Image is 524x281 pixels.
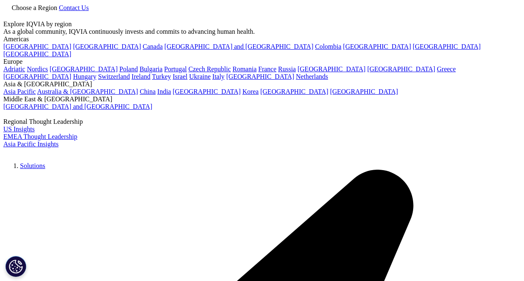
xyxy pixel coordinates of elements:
div: Americas [3,35,521,43]
a: Turkey [152,73,171,80]
a: India [157,88,171,95]
a: [GEOGRAPHIC_DATA] [298,65,366,73]
a: US Insights [3,125,35,133]
a: Ireland [132,73,150,80]
a: [GEOGRAPHIC_DATA] [73,43,141,50]
div: As a global community, IQVIA continuously invests and commits to advancing human health. [3,28,521,35]
a: [GEOGRAPHIC_DATA] [367,65,435,73]
a: Poland [119,65,138,73]
a: [GEOGRAPHIC_DATA] [50,65,118,73]
a: Bulgaria [140,65,163,73]
a: Switzerland [98,73,130,80]
a: [GEOGRAPHIC_DATA] and [GEOGRAPHIC_DATA] [164,43,313,50]
a: Canada [143,43,163,50]
a: Romania [233,65,257,73]
a: Asia Pacific [3,88,36,95]
button: Cookie 設定 [5,256,26,277]
a: Israel [173,73,188,80]
a: Italy [212,73,224,80]
a: Portugal [164,65,187,73]
a: Asia Pacific Insights [3,140,58,148]
a: Ukraine [189,73,211,80]
div: Asia & [GEOGRAPHIC_DATA] [3,80,521,88]
a: [GEOGRAPHIC_DATA] [3,43,71,50]
a: [GEOGRAPHIC_DATA] [413,43,481,50]
a: Netherlands [296,73,328,80]
a: Greece [437,65,456,73]
a: Australia & [GEOGRAPHIC_DATA] [37,88,138,95]
a: Korea [242,88,258,95]
a: [GEOGRAPHIC_DATA] [343,43,411,50]
div: Explore IQVIA by region [3,20,521,28]
a: Adriatic [3,65,25,73]
a: Colombia [315,43,341,50]
a: Czech Republic [188,65,231,73]
a: [GEOGRAPHIC_DATA] [260,88,328,95]
div: Europe [3,58,521,65]
a: Solutions [20,168,45,176]
a: Hungary [73,73,96,80]
a: [GEOGRAPHIC_DATA] [3,50,71,58]
a: France [258,65,277,73]
a: EMEA Thought Leadership [3,133,77,140]
a: China [140,88,155,95]
img: IQVIA Healthcare Information Technology and Pharma Clinical Research Company [3,148,70,160]
a: [GEOGRAPHIC_DATA] [3,73,71,80]
a: Contact Us [59,4,89,11]
a: Nordics [27,65,48,73]
a: Russia [278,65,296,73]
a: [GEOGRAPHIC_DATA] and [GEOGRAPHIC_DATA] [3,103,152,110]
a: [GEOGRAPHIC_DATA] [226,73,294,80]
span: Choose a Region [12,4,57,11]
a: [GEOGRAPHIC_DATA] [330,88,398,95]
div: Middle East & [GEOGRAPHIC_DATA] [3,95,521,103]
a: [GEOGRAPHIC_DATA] [173,88,241,95]
div: Regional Thought Leadership [3,118,521,125]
